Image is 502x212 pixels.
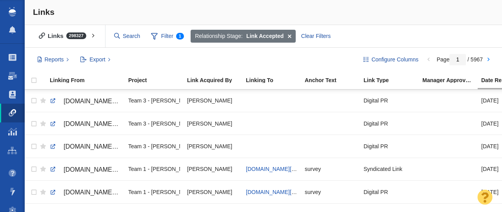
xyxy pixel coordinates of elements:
a: [DOMAIN_NAME][URL] [246,166,304,172]
td: Kyle Ochsner [184,158,242,180]
span: [DOMAIN_NAME][URL] [64,98,130,104]
div: Team 3 - [PERSON_NAME] | Summer | [PERSON_NAME]\EMCI Wireless\EMCI Wireless - Digital PR - [US_ST... [128,92,180,109]
span: Reports [45,56,64,64]
div: survey [305,161,356,178]
td: Jim Miller [184,112,242,135]
a: Manager Approved Link? [422,77,480,84]
a: [DOMAIN_NAME][URL] [50,163,121,176]
div: Link Type [364,77,422,83]
a: [DOMAIN_NAME][URL] [246,189,304,195]
div: Linking From [50,77,127,83]
div: Linking To [246,77,304,83]
span: Configure Columns [371,56,418,64]
td: Digital PR [360,135,419,158]
strong: Link Accepted [246,32,284,40]
span: [PERSON_NAME] [187,189,232,196]
span: Export [89,56,105,64]
span: [PERSON_NAME] [187,120,232,127]
div: Link Acquired By [187,77,245,83]
div: survey [305,183,356,200]
div: Team 1 - [PERSON_NAME] | [PERSON_NAME] | [PERSON_NAME]\Octane Seating\Octane Seating - Digital PR... [128,183,180,200]
div: Team 1 - [PERSON_NAME] | [PERSON_NAME] | [PERSON_NAME]\Octane Seating\Octane Seating - Digital PR... [128,161,180,178]
a: [DOMAIN_NAME][URL] [50,140,121,153]
td: Digital PR [360,90,419,112]
a: [DOMAIN_NAME][URL] [50,95,121,108]
button: Configure Columns [359,53,423,66]
a: [DOMAIN_NAME][URL] [50,186,121,199]
span: [PERSON_NAME] [187,165,232,172]
span: [DOMAIN_NAME][URL] [64,120,130,127]
td: Digital PR [360,181,419,203]
div: Team 3 - [PERSON_NAME] | Summer | [PERSON_NAME]\EMCI Wireless\EMCI Wireless - Digital PR - [US_ST... [128,115,180,132]
a: Link Acquired By [187,77,245,84]
div: Team 3 - [PERSON_NAME] | Summer | [PERSON_NAME]\EMCI Wireless\EMCI Wireless - Digital PR - [US_ST... [128,138,180,155]
span: [DOMAIN_NAME][URL] [64,166,130,173]
span: [PERSON_NAME] [187,97,232,104]
span: Syndicated Link [364,165,402,172]
td: Syndicated Link [360,158,419,180]
span: Filter [147,29,188,44]
a: Linking To [246,77,304,84]
a: Link Type [364,77,422,84]
td: Kyle Ochsner [184,181,242,203]
span: [DOMAIN_NAME][URL] [64,189,130,196]
a: Linking From [50,77,127,84]
input: Search [111,29,144,43]
span: Links [33,7,55,16]
span: [PERSON_NAME] [187,143,232,150]
span: Digital PR [364,97,388,104]
span: Digital PR [364,189,388,196]
span: Page / 5967 [437,56,483,63]
div: Project [128,77,186,83]
button: Reports [33,53,73,66]
div: Manager Approved Link? [422,77,480,83]
span: [DOMAIN_NAME][URL] [64,143,130,150]
span: 1 [176,33,184,40]
button: Export [76,53,115,66]
span: Digital PR [364,143,388,150]
span: Relationship Stage: [195,32,242,40]
td: Digital PR [360,112,419,135]
img: buzzstream_logo_iconsimple.png [9,7,16,16]
a: [DOMAIN_NAME][URL] [50,117,121,131]
td: Jim Miller [184,135,242,158]
div: Clear Filters [296,30,335,43]
span: Digital PR [364,120,388,127]
a: Anchor Text [305,77,363,84]
td: Jim Miller [184,90,242,112]
div: Anchor Text [305,77,363,83]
